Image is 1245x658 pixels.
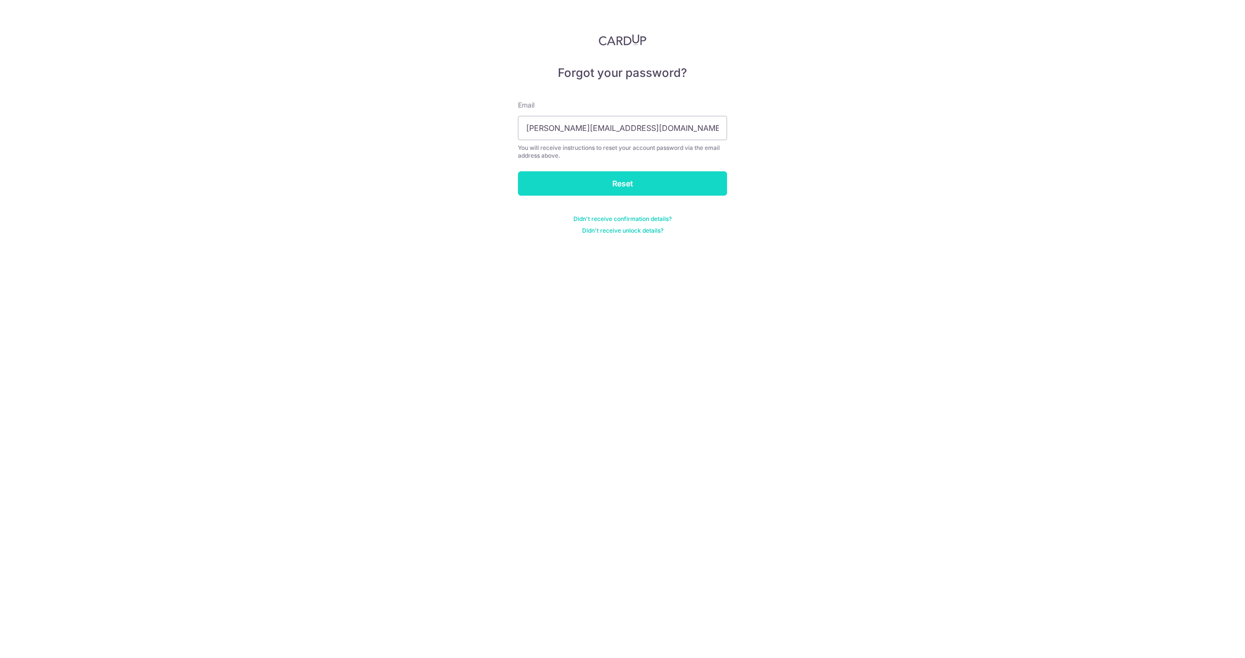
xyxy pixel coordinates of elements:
input: Reset [518,171,727,196]
label: Email [518,100,534,110]
input: Enter your Email [518,116,727,140]
div: You will receive instructions to reset your account password via the email address above. [518,144,727,160]
h5: Forgot your password? [518,65,727,81]
a: Didn't receive unlock details? [582,227,663,235]
a: Didn't receive confirmation details? [573,215,672,223]
img: CardUp Logo [599,34,646,46]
